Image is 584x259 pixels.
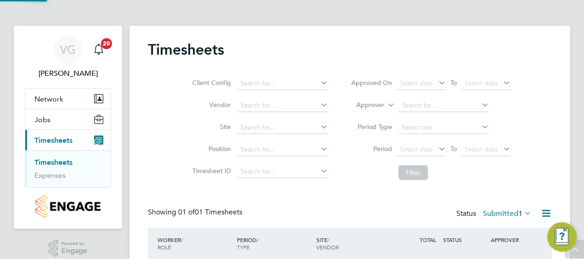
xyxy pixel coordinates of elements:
[237,243,250,251] span: TYPE
[34,158,73,167] a: Timesheets
[237,165,328,178] input: Search for...
[351,123,392,131] label: Period Type
[343,101,384,110] label: Approver
[148,208,244,217] div: Showing
[237,77,328,90] input: Search for...
[62,247,87,255] span: Engage
[14,26,122,229] nav: Main navigation
[257,236,258,243] span: /
[190,79,231,87] label: Client Config
[448,143,460,155] span: To
[400,79,433,87] span: Select date
[489,231,536,248] div: APPROVER
[49,240,88,257] a: Powered byEngage
[518,209,522,218] span: 1
[157,243,171,251] span: ROLE
[351,79,392,87] label: Approved On
[25,130,111,150] button: Timesheets
[35,195,100,218] img: countryside-properties-logo-retina.png
[483,209,532,218] label: Submitted
[316,243,339,251] span: VENDOR
[456,208,533,220] div: Status
[465,79,498,87] span: Select date
[25,68,111,79] span: Victor Gheti
[465,145,498,153] span: Select date
[400,145,433,153] span: Select date
[178,208,242,217] span: 01 Timesheets
[441,231,489,248] div: STATUS
[399,99,489,112] input: Search for...
[399,165,428,180] button: Filter
[190,123,231,131] label: Site
[399,121,489,134] input: Select one
[25,35,111,79] a: VG[PERSON_NAME]
[190,101,231,109] label: Vendor
[148,40,224,59] h2: Timesheets
[547,222,577,252] button: Engage Resource Center
[327,236,329,243] span: /
[34,136,73,145] span: Timesheets
[25,89,111,109] button: Network
[190,145,231,153] label: Position
[190,167,231,175] label: Timesheet ID
[351,145,392,153] label: Period
[448,77,460,89] span: To
[235,231,314,255] div: PERIOD
[181,236,183,243] span: /
[62,240,87,248] span: Powered by
[420,236,436,243] span: TOTAL
[25,150,111,187] div: Timesheets
[25,195,111,218] a: Go to home page
[314,231,393,255] div: SITE
[90,35,108,64] a: 20
[34,95,63,103] span: Network
[155,231,235,255] div: WORKER
[178,208,195,217] span: 01 of
[237,143,328,156] input: Search for...
[60,44,76,56] span: VG
[25,109,111,129] button: Jobs
[101,38,112,49] span: 20
[237,99,328,112] input: Search for...
[237,121,328,134] input: Search for...
[34,171,66,180] a: Expenses
[34,115,51,124] span: Jobs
